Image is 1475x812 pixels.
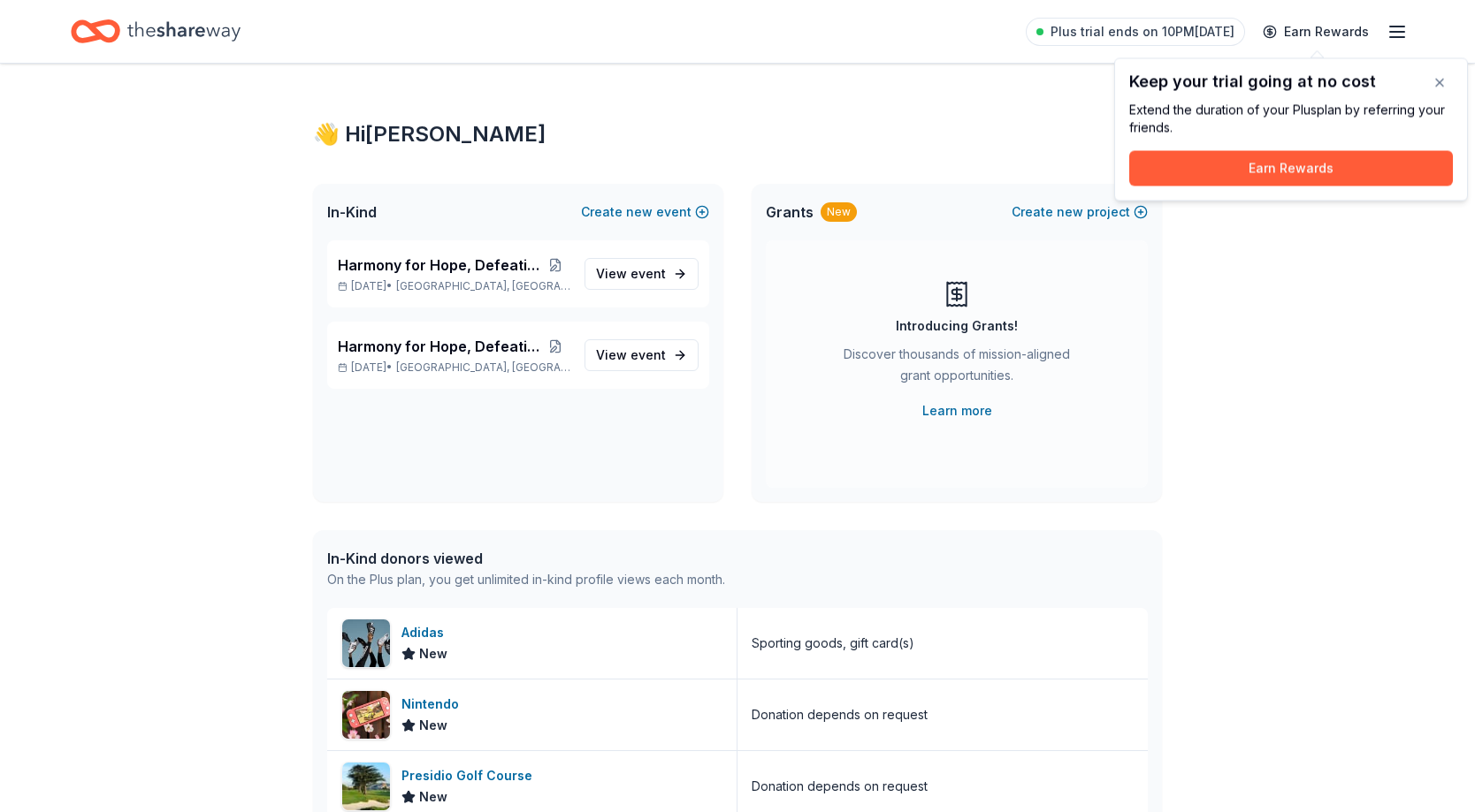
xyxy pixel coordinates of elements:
[1051,21,1234,42] span: Plus trial ends on 10PM[DATE]
[401,694,466,715] div: Nintendo
[1057,201,1083,223] span: new
[338,254,540,276] span: Harmony for Hope, Defeating ALS
[1252,16,1379,48] a: Earn Rewards
[752,633,914,654] div: Sporting goods, gift card(s)
[342,619,390,667] img: Image for Adidas
[585,258,699,290] a: View event
[419,786,447,808] span: New
[338,360,570,375] p: [DATE] •
[419,715,447,736] span: New
[396,279,570,293] span: [GEOGRAPHIC_DATA], [GEOGRAPHIC_DATA]
[342,763,390,810] img: Image for Presidio Golf Course
[896,315,1018,337] div: Introducing Grants!
[1012,201,1148,223] button: Createnewproject
[585,339,699,371] a: View event
[631,347,666,362] span: event
[338,279,570,293] p: [DATE] •
[752,776,928,797] div: Donation depends on request
[1129,102,1453,137] div: Extend the duration of your Plus plan by referring your friends.
[71,11,241,52] a: Home
[313,120,1162,148] div: 👋 Hi [PERSON_NAME]
[1129,73,1453,91] div: Keep your trial going at no cost
[752,704,928,725] div: Donation depends on request
[837,344,1077,393] div: Discover thousands of mission-aligned grant opportunities.
[626,201,653,223] span: new
[1026,18,1245,46] a: Plus trial ends on 10PM[DATE]
[327,548,725,569] div: In-Kind donors viewed
[821,202,857,222] div: New
[396,360,570,375] span: [GEOGRAPHIC_DATA], [GEOGRAPHIC_DATA]
[1129,151,1453,186] button: Earn Rewards
[327,201,377,223] span: In-Kind
[596,263,666,285] span: View
[342,691,390,739] img: Image for Nintendo
[401,765,539,786] div: Presidio Golf Course
[631,266,666,281] span: event
[581,201,709,223] button: Createnewevent
[327,569,725,590] div: On the Plus plan, you get unlimited in-kind profile views each month.
[922,400,992,421] a: Learn more
[766,201,814,223] span: Grants
[401,622,451,643] div: Adidas
[338,336,540,357] span: Harmony for Hope, Defeating ALS
[596,345,666,366] span: View
[419,643,447,664] span: New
